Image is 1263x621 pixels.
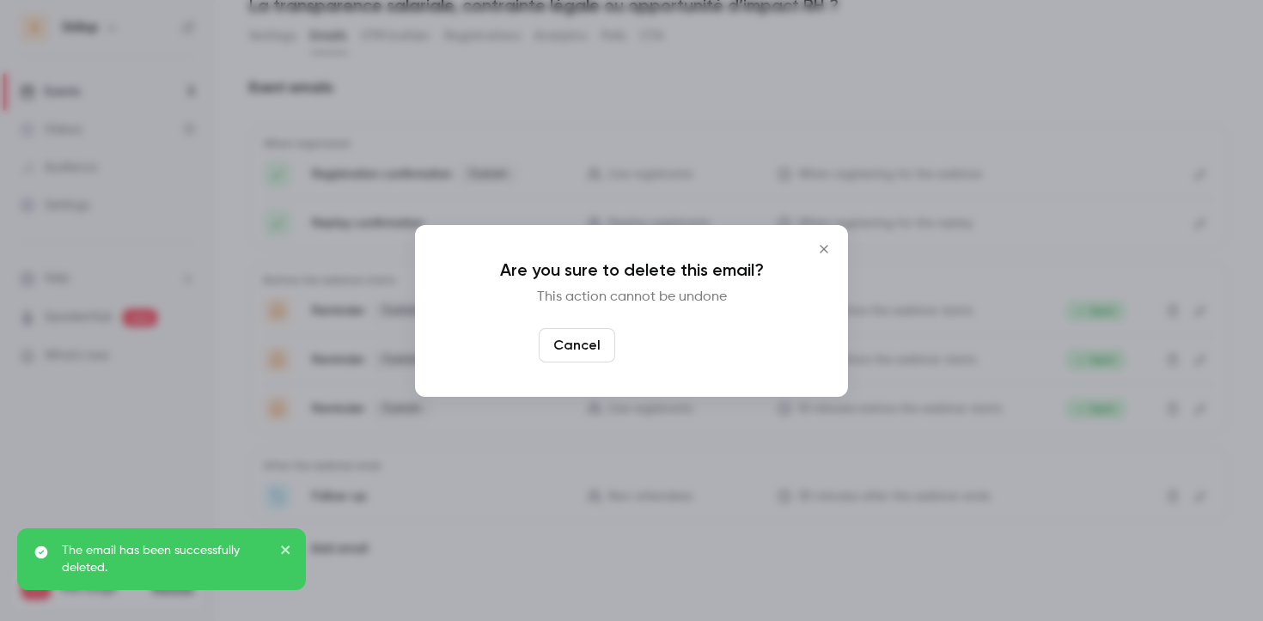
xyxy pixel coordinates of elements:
[449,259,814,280] p: Are you sure to delete this email?
[62,542,268,576] p: The email has been successfully deleted.
[539,328,615,362] button: Cancel
[622,328,725,362] button: Yes, delete
[280,542,292,563] button: close
[807,232,841,266] button: Close
[449,287,814,307] p: This action cannot be undone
